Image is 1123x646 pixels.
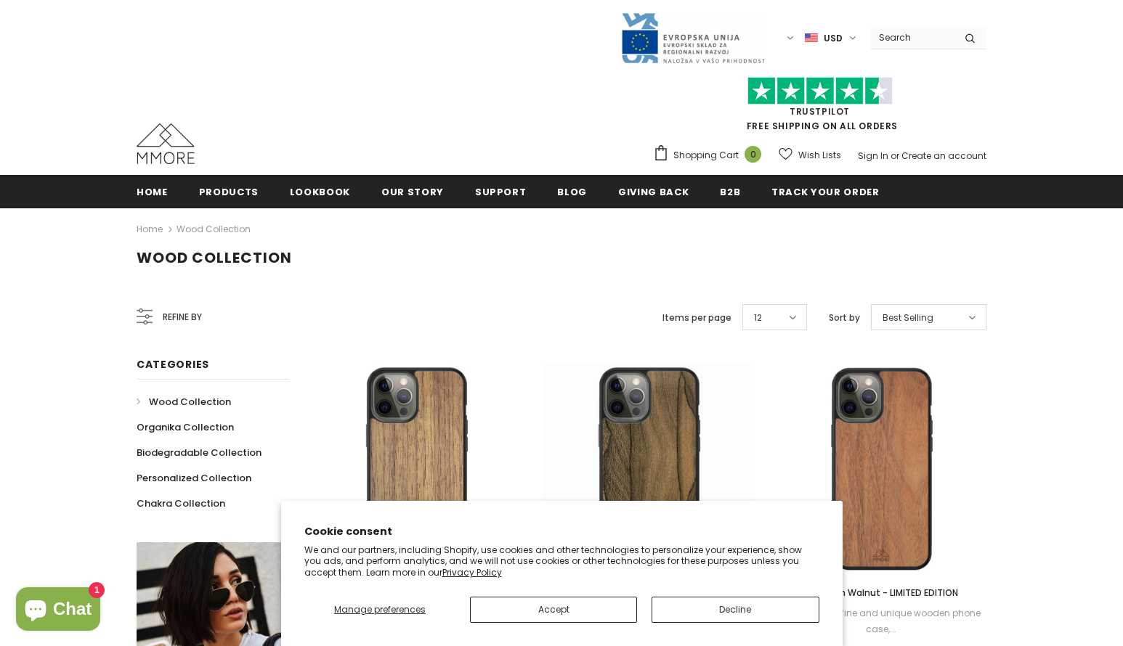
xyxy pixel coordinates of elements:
[747,77,893,105] img: Trust Pilot Stars
[304,544,819,578] p: We and our partners, including Shopify, use cookies and other technologies to personalize your ex...
[304,524,819,539] h2: Cookie consent
[137,440,262,465] a: Biodegradable Collection
[754,311,762,325] span: 12
[177,223,251,235] a: Wood Collection
[779,142,841,168] a: Wish Lists
[745,146,761,163] span: 0
[199,175,259,208] a: Products
[870,27,954,48] input: Search Site
[475,185,527,199] span: support
[137,446,262,459] span: Biodegradable Collection
[805,32,818,44] img: USD
[137,420,234,434] span: Organika Collection
[824,31,843,46] span: USD
[653,83,986,132] span: FREE SHIPPING ON ALL ORDERS
[798,148,841,163] span: Wish Lists
[662,311,731,325] label: Items per page
[720,175,740,208] a: B2B
[557,185,587,199] span: Blog
[790,105,850,118] a: Trustpilot
[620,31,766,44] a: Javni Razpis
[720,185,740,199] span: B2B
[771,185,879,199] span: Track your order
[137,175,168,208] a: Home
[673,148,739,163] span: Shopping Cart
[557,175,587,208] a: Blog
[199,185,259,199] span: Products
[137,496,225,510] span: Chakra Collection
[470,597,637,623] button: Accept
[137,185,168,199] span: Home
[475,175,527,208] a: support
[290,175,350,208] a: Lookbook
[776,605,986,637] div: If you want a fine and unique wooden phone case,...
[304,597,456,623] button: Manage preferences
[442,566,502,578] a: Privacy Policy
[381,175,444,208] a: Our Story
[858,150,888,162] a: Sign In
[901,150,986,162] a: Create an account
[381,185,444,199] span: Our Story
[618,185,689,199] span: Giving back
[137,465,251,491] a: Personalized Collection
[137,357,209,372] span: Categories
[163,309,202,325] span: Refine by
[149,395,231,409] span: Wood Collection
[137,389,231,414] a: Wood Collection
[137,221,163,238] a: Home
[883,311,933,325] span: Best Selling
[653,144,769,166] a: Shopping Cart 0
[620,12,766,65] img: Javni Razpis
[137,414,234,440] a: Organika Collection
[829,311,860,325] label: Sort by
[776,585,986,601] a: European Walnut - LIMITED EDITION
[137,471,251,485] span: Personalized Collection
[334,603,426,616] span: Manage preferences
[137,248,292,268] span: Wood Collection
[618,175,689,208] a: Giving back
[652,597,819,623] button: Decline
[137,123,195,164] img: MMORE Cases
[803,586,958,599] span: European Walnut - LIMITED EDITION
[891,150,899,162] span: or
[137,491,225,516] a: Chakra Collection
[290,185,350,199] span: Lookbook
[12,587,105,634] inbox-online-store-chat: Shopify online store chat
[771,175,879,208] a: Track your order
